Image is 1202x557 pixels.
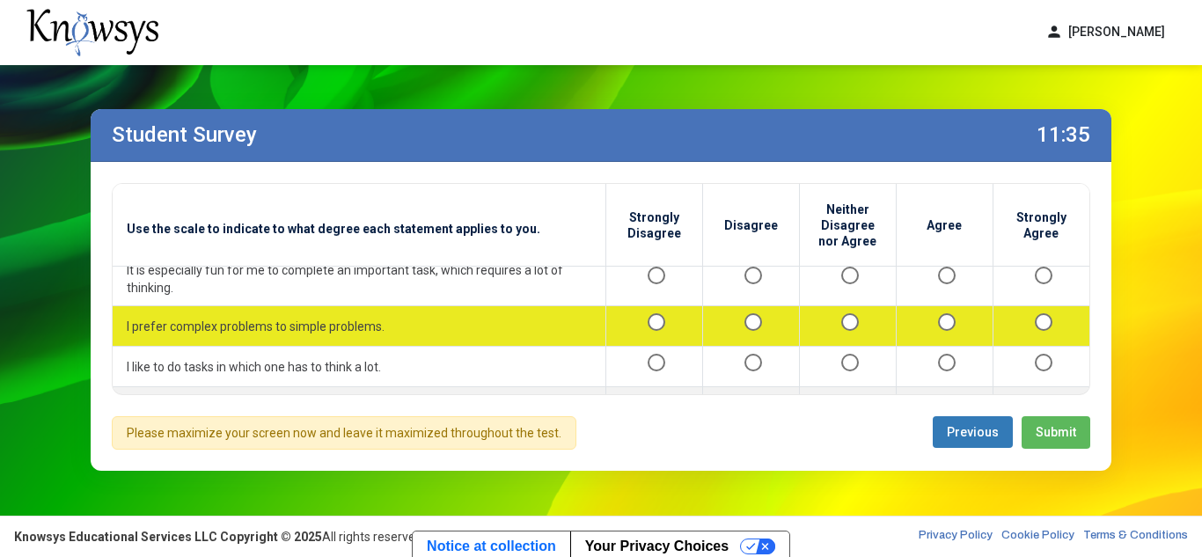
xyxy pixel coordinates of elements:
[1045,23,1063,41] span: person
[919,528,993,546] a: Privacy Policy
[947,425,999,439] span: Previous
[993,184,1089,268] th: Strongly Agree
[702,184,799,268] th: Disagree
[113,306,605,347] td: I prefer complex problems to simple problems.
[1035,18,1176,47] button: person[PERSON_NAME]
[605,184,702,268] th: Strongly Disagree
[1001,528,1074,546] a: Cookie Policy
[127,221,591,237] span: Use the scale to indicate to what degree each statement applies to you.
[26,9,158,56] img: knowsys-logo.png
[933,416,1013,448] button: Previous
[799,184,896,268] th: Neither Disagree nor Agree
[1022,416,1090,449] button: Submit
[1036,425,1076,439] span: Submit
[113,387,605,441] td: I often say to myself that people should think carefully and long to find the best solution to a ...
[1083,528,1188,546] a: Terms & Conditions
[112,122,257,147] label: Student Survey
[896,184,993,268] th: Agree
[1037,122,1090,147] label: 11:35
[113,253,605,306] td: It is especially fun for me to complete an important task, which requires a lot of thinking.
[113,347,605,387] td: I like to do tasks in which one has to think a lot.
[112,416,576,450] div: Please maximize your screen now and leave it maximized throughout the test.
[14,530,322,544] strong: Knowsys Educational Services LLC Copyright © 2025
[14,528,425,546] div: All rights reserved.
